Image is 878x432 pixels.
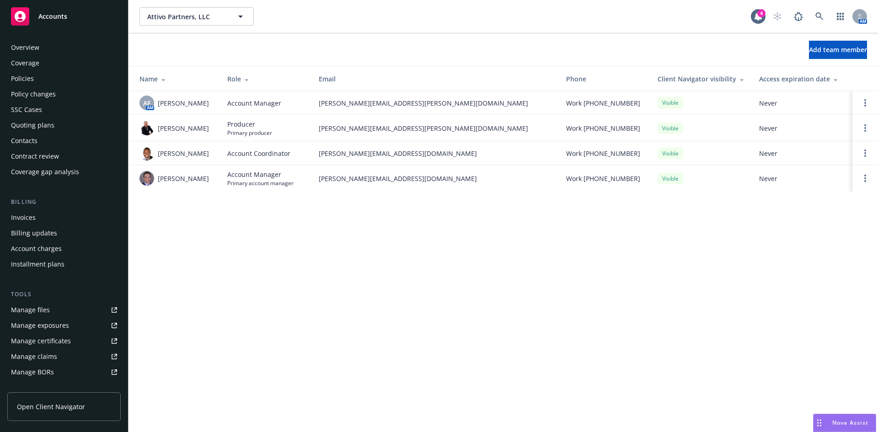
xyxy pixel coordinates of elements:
a: Search [810,7,829,26]
div: Policy changes [11,87,56,101]
div: Visible [658,173,683,184]
a: Manage certificates [7,334,121,348]
div: Policies [11,71,34,86]
div: Quoting plans [11,118,54,133]
div: Installment plans [11,257,64,272]
a: Coverage [7,56,121,70]
span: Account Coordinator [227,149,290,158]
span: Attivo Partners, LLC [147,12,226,21]
a: Manage BORs [7,365,121,379]
button: Attivo Partners, LLC [139,7,254,26]
div: Invoices [11,210,36,225]
div: Coverage [11,56,39,70]
a: Manage exposures [7,318,121,333]
span: Primary producer [227,129,272,137]
img: photo [139,171,154,186]
span: Work [PHONE_NUMBER] [566,149,640,158]
span: AF [143,98,150,108]
span: [PERSON_NAME] [158,149,209,158]
span: [PERSON_NAME][EMAIL_ADDRESS][DOMAIN_NAME] [319,149,551,158]
a: Accounts [7,4,121,29]
span: Work [PHONE_NUMBER] [566,98,640,108]
span: Nova Assist [832,419,868,427]
div: Email [319,74,551,84]
a: Policies [7,71,121,86]
a: Report a Bug [789,7,808,26]
div: Role [227,74,304,84]
img: photo [139,146,154,160]
button: Nova Assist [813,414,876,432]
a: Invoices [7,210,121,225]
span: [PERSON_NAME][EMAIL_ADDRESS][DOMAIN_NAME] [319,174,551,183]
div: Phone [566,74,643,84]
a: Switch app [831,7,850,26]
div: Billing [7,197,121,207]
a: Manage claims [7,349,121,364]
span: Account Manager [227,98,281,108]
span: [PERSON_NAME][EMAIL_ADDRESS][PERSON_NAME][DOMAIN_NAME] [319,98,551,108]
a: Open options [860,97,871,108]
span: Never [759,98,845,108]
a: Start snowing [768,7,787,26]
a: Open options [860,148,871,159]
div: Name [139,74,213,84]
div: Contract review [11,149,59,164]
a: Coverage gap analysis [7,165,121,179]
button: Add team member [809,41,867,59]
div: Overview [11,40,39,55]
a: Contract review [7,149,121,164]
div: Account charges [11,241,62,256]
a: Installment plans [7,257,121,272]
div: Manage exposures [11,318,69,333]
span: Producer [227,119,272,129]
div: Tools [7,290,121,299]
div: Manage files [11,303,50,317]
span: Open Client Navigator [17,402,85,411]
a: Open options [860,123,871,133]
span: [PERSON_NAME][EMAIL_ADDRESS][PERSON_NAME][DOMAIN_NAME] [319,123,551,133]
div: Coverage gap analysis [11,165,79,179]
span: [PERSON_NAME] [158,123,209,133]
img: photo [139,121,154,135]
a: Billing updates [7,226,121,240]
div: Summary of insurance [11,380,80,395]
a: Account charges [7,241,121,256]
div: 4 [757,9,766,17]
span: Add team member [809,45,867,54]
span: Never [759,149,845,158]
span: Work [PHONE_NUMBER] [566,123,640,133]
div: Contacts [11,133,37,148]
span: Work [PHONE_NUMBER] [566,174,640,183]
a: Open options [860,173,871,184]
div: SSC Cases [11,102,42,117]
div: Manage claims [11,349,57,364]
a: SSC Cases [7,102,121,117]
span: Accounts [38,13,67,20]
div: Access expiration date [759,74,845,84]
a: Overview [7,40,121,55]
div: Visible [658,123,683,134]
span: Account Manager [227,170,294,179]
a: Summary of insurance [7,380,121,395]
div: Visible [658,97,683,108]
div: Visible [658,148,683,159]
span: Never [759,123,845,133]
span: Never [759,174,845,183]
span: Primary account manager [227,179,294,187]
a: Manage files [7,303,121,317]
div: Billing updates [11,226,57,240]
span: [PERSON_NAME] [158,98,209,108]
div: Drag to move [814,414,825,432]
a: Quoting plans [7,118,121,133]
a: Contacts [7,133,121,148]
div: Manage certificates [11,334,71,348]
div: Client Navigator visibility [658,74,744,84]
div: Manage BORs [11,365,54,379]
a: Policy changes [7,87,121,101]
span: [PERSON_NAME] [158,174,209,183]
